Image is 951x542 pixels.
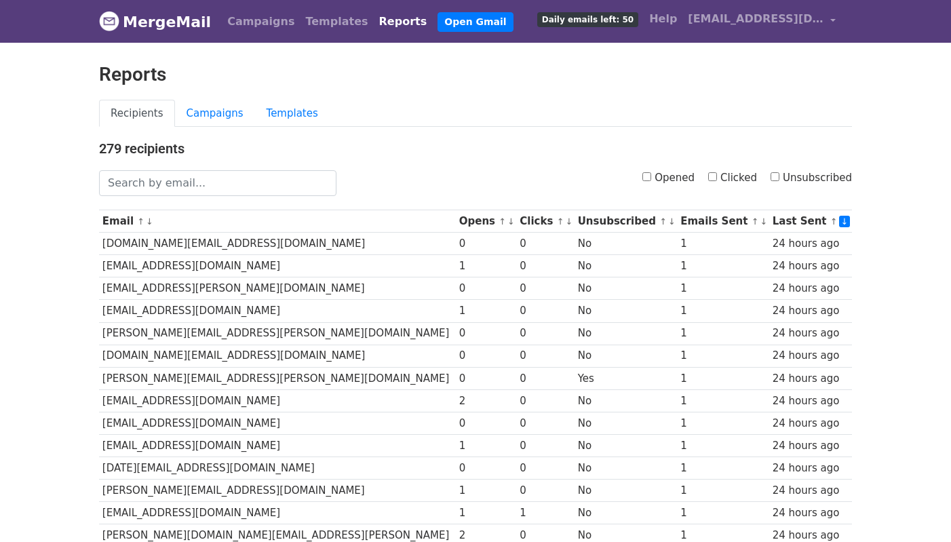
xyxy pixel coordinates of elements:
td: 0 [517,322,575,345]
a: Templates [300,8,373,35]
a: ↓ [565,216,572,227]
label: Clicked [708,170,757,186]
td: 1 [517,502,575,524]
td: No [575,300,677,322]
td: 1 [456,435,517,457]
td: 1 [677,233,769,255]
td: 0 [456,233,517,255]
td: No [575,277,677,300]
td: 0 [456,345,517,367]
td: No [575,480,677,502]
a: ↓ [668,216,676,227]
label: Opened [642,170,695,186]
a: Help [644,5,682,33]
td: No [575,345,677,367]
td: 24 hours ago [769,502,852,524]
a: Recipients [99,100,175,128]
th: Emails Sent [677,210,769,233]
td: 0 [456,322,517,345]
td: 1 [456,255,517,277]
input: Opened [642,172,651,181]
td: 0 [456,412,517,434]
td: [EMAIL_ADDRESS][DOMAIN_NAME] [99,435,456,457]
td: 24 hours ago [769,412,852,434]
td: 24 hours ago [769,457,852,480]
a: MergeMail [99,7,211,36]
td: [EMAIL_ADDRESS][DOMAIN_NAME] [99,389,456,412]
input: Unsubscribed [771,172,779,181]
td: 0 [517,367,575,389]
td: No [575,322,677,345]
th: Last Sent [769,210,852,233]
span: [EMAIL_ADDRESS][DOMAIN_NAME] [688,11,823,27]
td: 1 [677,255,769,277]
a: ↑ [499,216,506,227]
th: Opens [456,210,517,233]
a: ↓ [839,216,851,227]
td: 24 hours ago [769,367,852,389]
td: 1 [677,345,769,367]
td: 0 [456,367,517,389]
a: Campaigns [175,100,255,128]
td: No [575,412,677,434]
td: No [575,435,677,457]
td: 0 [517,300,575,322]
a: ↑ [659,216,667,227]
td: [PERSON_NAME][EMAIL_ADDRESS][PERSON_NAME][DOMAIN_NAME] [99,367,456,389]
td: 24 hours ago [769,277,852,300]
td: 24 hours ago [769,300,852,322]
td: No [575,389,677,412]
td: 1 [677,480,769,502]
a: [EMAIL_ADDRESS][DOMAIN_NAME] [682,5,841,37]
td: 1 [456,480,517,502]
td: [EMAIL_ADDRESS][DOMAIN_NAME] [99,412,456,434]
a: Open Gmail [438,12,513,32]
td: 24 hours ago [769,345,852,367]
label: Unsubscribed [771,170,852,186]
td: 0 [517,233,575,255]
input: Search by email... [99,170,336,196]
td: 0 [517,435,575,457]
td: 0 [456,457,517,480]
h4: 279 recipients [99,140,852,157]
td: 0 [517,345,575,367]
td: 0 [517,457,575,480]
td: No [575,255,677,277]
td: [PERSON_NAME][EMAIL_ADDRESS][DOMAIN_NAME] [99,480,456,502]
td: 1 [677,277,769,300]
td: 1 [677,300,769,322]
td: [EMAIL_ADDRESS][DOMAIN_NAME] [99,255,456,277]
th: Clicks [517,210,575,233]
td: [PERSON_NAME][EMAIL_ADDRESS][PERSON_NAME][DOMAIN_NAME] [99,322,456,345]
td: 1 [677,435,769,457]
td: 0 [517,255,575,277]
td: 0 [456,277,517,300]
th: Email [99,210,456,233]
td: 1 [456,502,517,524]
td: 24 hours ago [769,233,852,255]
td: [EMAIL_ADDRESS][PERSON_NAME][DOMAIN_NAME] [99,277,456,300]
img: MergeMail logo [99,11,119,31]
td: [EMAIL_ADDRESS][DOMAIN_NAME] [99,300,456,322]
span: Daily emails left: 50 [537,12,638,27]
td: [EMAIL_ADDRESS][DOMAIN_NAME] [99,502,456,524]
td: Yes [575,367,677,389]
a: Reports [374,8,433,35]
td: 0 [517,389,575,412]
td: 1 [677,502,769,524]
td: [DOMAIN_NAME][EMAIL_ADDRESS][DOMAIN_NAME] [99,345,456,367]
td: 1 [456,300,517,322]
h2: Reports [99,63,852,86]
a: ↑ [137,216,144,227]
td: 24 hours ago [769,322,852,345]
td: No [575,233,677,255]
td: 0 [517,412,575,434]
a: ↓ [146,216,153,227]
td: 24 hours ago [769,255,852,277]
td: 0 [517,480,575,502]
a: ↓ [760,216,767,227]
td: 24 hours ago [769,480,852,502]
td: [DATE][EMAIL_ADDRESS][DOMAIN_NAME] [99,457,456,480]
td: No [575,502,677,524]
td: 24 hours ago [769,389,852,412]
